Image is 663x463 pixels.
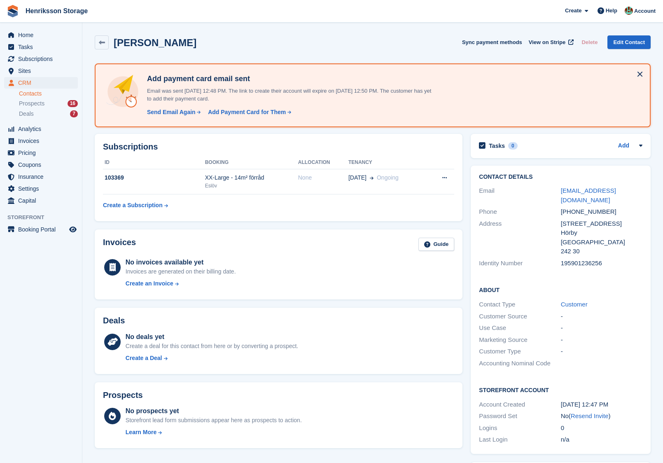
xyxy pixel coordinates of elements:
[561,423,642,433] div: 0
[126,354,162,362] div: Create a Deal
[147,108,196,117] div: Send Email Again
[19,90,78,98] a: Contacts
[18,77,68,89] span: CRM
[4,135,78,147] a: menu
[18,123,68,135] span: Analytics
[126,342,298,351] div: Create a deal for this contact from here or by converting a prospect.
[22,4,91,18] a: Henriksson Storage
[561,323,642,333] div: -
[525,35,575,49] a: View on Stripe
[4,171,78,182] a: menu
[18,195,68,206] span: Capital
[479,219,560,256] div: Address
[479,335,560,345] div: Marketing Source
[561,312,642,321] div: -
[18,159,68,171] span: Coupons
[298,156,348,169] th: Allocation
[70,110,78,117] div: 7
[377,174,399,181] span: Ongoing
[479,386,642,394] h2: Storefront Account
[126,354,298,362] a: Create a Deal
[606,7,617,15] span: Help
[18,29,68,41] span: Home
[19,110,34,118] span: Deals
[479,300,560,309] div: Contact Type
[126,406,302,416] div: No prospects yet
[479,435,560,444] div: Last Login
[18,135,68,147] span: Invoices
[144,87,432,103] p: Email was sent [DATE] 12:48 PM. The link to create their account will expire on [DATE] 12:50 PM. ...
[103,391,143,400] h2: Prospects
[561,400,642,409] div: [DATE] 12:47 PM
[569,412,611,419] span: ( )
[479,174,642,180] h2: Contact Details
[114,37,196,48] h2: [PERSON_NAME]
[103,173,205,182] div: 103369
[18,183,68,194] span: Settings
[126,279,236,288] a: Create an Invoice
[4,29,78,41] a: menu
[18,224,68,235] span: Booking Portal
[68,100,78,107] div: 16
[479,347,560,356] div: Customer Type
[618,141,629,151] a: Add
[4,195,78,206] a: menu
[144,74,432,84] h4: Add payment card email sent
[4,53,78,65] a: menu
[103,142,454,152] h2: Subscriptions
[489,142,505,150] h2: Tasks
[7,5,19,17] img: stora-icon-8386f47178a22dfd0bd8f6a31ec36ba5ce8667c1dd55bd0f319d3a0aa187defe.svg
[479,312,560,321] div: Customer Source
[18,171,68,182] span: Insurance
[18,65,68,77] span: Sites
[561,187,616,203] a: [EMAIL_ADDRESS][DOMAIN_NAME]
[561,219,642,229] div: [STREET_ADDRESS]
[105,74,140,109] img: add-payment-card-4dbda4983b697a7845d177d07a5d71e8a16f1ec00487972de202a45f1e8132f5.svg
[479,423,560,433] div: Logins
[103,201,163,210] div: Create a Subscription
[418,238,455,251] a: Guide
[508,142,518,150] div: 0
[126,428,156,437] div: Learn More
[18,147,68,159] span: Pricing
[298,173,348,182] div: None
[561,301,588,308] a: Customer
[479,259,560,268] div: Identity Number
[4,65,78,77] a: menu
[4,183,78,194] a: menu
[625,7,633,15] img: Isak Martinelle
[561,238,642,247] div: [GEOGRAPHIC_DATA]
[19,110,78,118] a: Deals 7
[4,159,78,171] a: menu
[479,323,560,333] div: Use Case
[607,35,651,49] a: Edit Contact
[18,53,68,65] span: Subscriptions
[126,279,173,288] div: Create an Invoice
[4,77,78,89] a: menu
[561,259,642,268] div: 195901236256
[205,108,292,117] a: Add Payment Card for Them
[479,359,560,368] div: Accounting Nominal Code
[479,285,642,294] h2: About
[529,38,565,47] span: View on Stripe
[561,347,642,356] div: -
[348,173,367,182] span: [DATE]
[126,267,236,276] div: Invoices are generated on their billing date.
[561,412,642,421] div: No
[561,228,642,238] div: Hörby
[634,7,656,15] span: Account
[126,332,298,342] div: No deals yet
[7,213,82,222] span: Storefront
[205,173,298,182] div: XX-Large - 14m² förråd
[561,335,642,345] div: -
[479,412,560,421] div: Password Set
[479,400,560,409] div: Account Created
[479,207,560,217] div: Phone
[4,147,78,159] a: menu
[462,35,522,49] button: Sync payment methods
[205,182,298,189] div: Eslöv
[348,156,427,169] th: Tenancy
[561,207,642,217] div: [PHONE_NUMBER]
[578,35,601,49] button: Delete
[103,198,168,213] a: Create a Subscription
